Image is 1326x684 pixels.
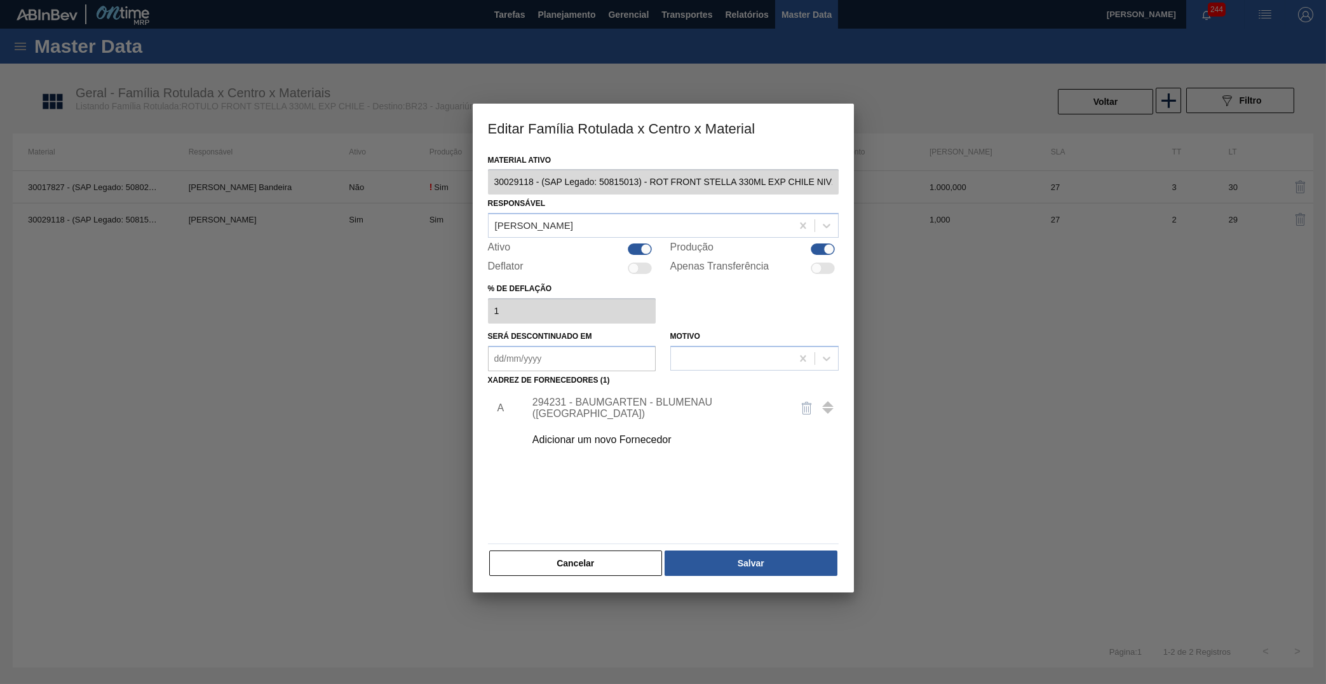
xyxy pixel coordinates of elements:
label: Apenas Transferência [670,261,769,276]
h3: Editar Família Rotulada x Centro x Material [473,104,854,152]
li: A [488,392,508,424]
button: delete-icon [792,393,822,423]
button: Cancelar [489,551,663,576]
div: 294231 - BAUMGARTEN - BLUMENAU ([GEOGRAPHIC_DATA]) [532,397,781,420]
label: Motivo [670,332,700,341]
input: dd/mm/yyyy [488,346,656,371]
label: % de deflação [488,280,656,298]
img: delete-icon [799,400,815,416]
label: Xadrez de Fornecedores (1) [488,376,610,385]
label: Material ativo [488,151,839,170]
label: Ativo [488,242,511,257]
button: Salvar [665,551,837,576]
label: Será descontinuado em [488,332,592,341]
div: Adicionar um novo Fornecedor [532,434,781,446]
label: Responsável [488,199,546,208]
div: [PERSON_NAME] [495,221,573,231]
label: Deflator [488,261,524,276]
label: Produção [670,242,714,257]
